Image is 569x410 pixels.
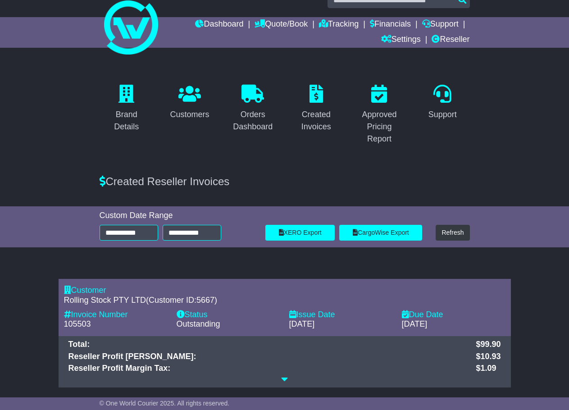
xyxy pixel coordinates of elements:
div: 105503 [64,319,168,329]
div: Total: $99.90 Reseller Profit [PERSON_NAME]: $10.93 Reseller Profit Margin Tax: $1.09 [59,336,511,387]
div: Approved Pricing Report [358,109,401,145]
div: Support [428,109,457,121]
div: Created Reseller Invoices [95,175,474,188]
a: Quote/Book [255,17,308,32]
div: [DATE] [289,319,393,329]
span: 99.90 [480,340,501,349]
a: Tracking [319,17,359,32]
a: Settings [381,32,421,48]
div: Customer [64,286,505,296]
span: © One World Courier 2025. All rights reserved. [100,400,230,407]
a: Orders Dashboard [226,82,280,136]
div: Issue Date [289,310,393,320]
a: Support [423,82,463,124]
td: Total: [64,339,472,351]
a: Customers [164,82,215,124]
a: Financials [370,17,411,32]
a: Brand Details [100,82,154,136]
div: (Customer ID: ) [64,296,505,305]
a: CargoWise Export [339,225,422,241]
a: Created Invoices [289,82,343,136]
button: Refresh [436,225,469,241]
div: Customers [170,109,209,121]
div: [DATE] [402,319,505,329]
td: Reseller Profit [PERSON_NAME]: [64,351,472,363]
td: Reseller Profit Margin Tax: [64,363,472,375]
td: $ [471,351,505,363]
div: Custom Date Range [100,211,256,221]
a: XERO Export [265,225,335,241]
span: 5667 [196,296,214,305]
div: Brand Details [105,109,148,133]
a: Support [422,17,459,32]
span: 10.93 [480,352,501,361]
div: Due Date [402,310,505,320]
div: Created Invoices [295,109,337,133]
td: $ [471,339,505,351]
div: Invoice Number [64,310,168,320]
a: Reseller [432,32,469,48]
span: Rolling Stock PTY LTD [64,296,146,305]
a: Approved Pricing Report [352,82,406,148]
a: Dashboard [195,17,243,32]
div: Status [177,310,280,320]
div: Outstanding [177,319,280,329]
span: 1.09 [480,364,496,373]
td: $ [471,363,505,375]
div: Orders Dashboard [232,109,274,133]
